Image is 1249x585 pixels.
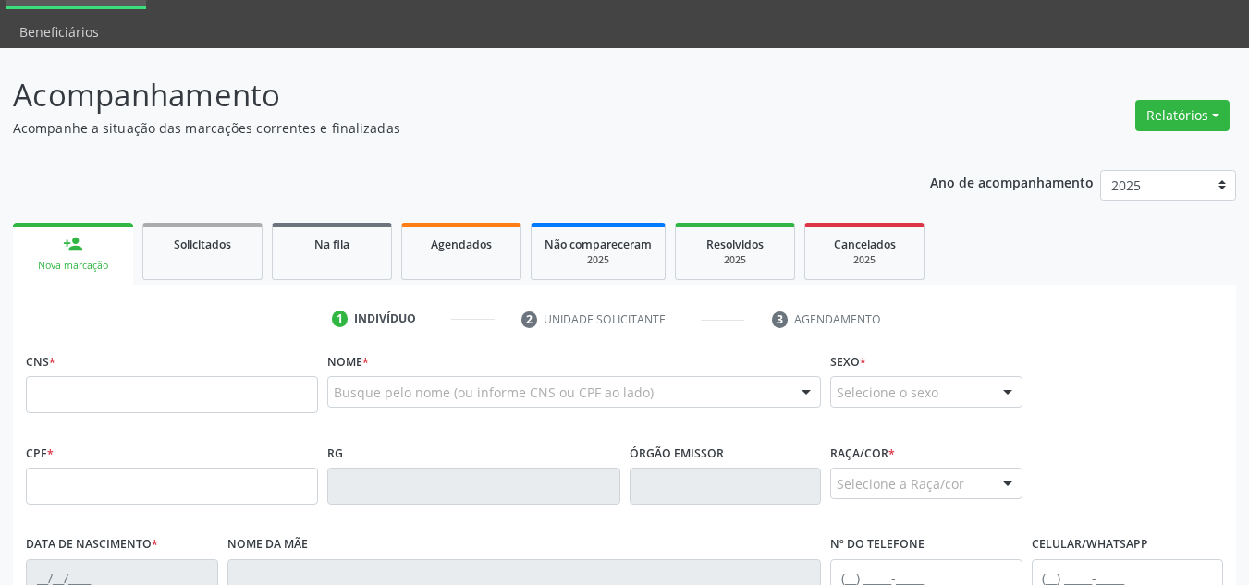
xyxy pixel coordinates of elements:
[26,347,55,376] label: CNS
[314,237,349,252] span: Na fila
[332,311,349,327] div: 1
[837,383,938,402] span: Selecione o sexo
[354,311,416,327] div: Indivíduo
[327,347,369,376] label: Nome
[334,383,654,402] span: Busque pelo nome (ou informe CNS ou CPF ao lado)
[174,237,231,252] span: Solicitados
[13,118,869,138] p: Acompanhe a situação das marcações correntes e finalizadas
[834,237,896,252] span: Cancelados
[830,439,895,468] label: Raça/cor
[431,237,492,252] span: Agendados
[1032,530,1148,559] label: Celular/WhatsApp
[706,237,764,252] span: Resolvidos
[6,16,112,48] a: Beneficiários
[1135,100,1230,131] button: Relatórios
[930,170,1094,193] p: Ano de acompanhamento
[227,530,308,559] label: Nome da mãe
[837,474,964,494] span: Selecione a Raça/cor
[630,439,724,468] label: Órgão emissor
[63,234,83,254] div: person_add
[545,253,652,267] div: 2025
[545,237,652,252] span: Não compareceram
[26,439,54,468] label: CPF
[830,347,866,376] label: Sexo
[26,530,158,559] label: Data de nascimento
[689,253,781,267] div: 2025
[13,72,869,118] p: Acompanhamento
[327,439,343,468] label: RG
[818,253,911,267] div: 2025
[830,530,925,559] label: Nº do Telefone
[26,259,120,273] div: Nova marcação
